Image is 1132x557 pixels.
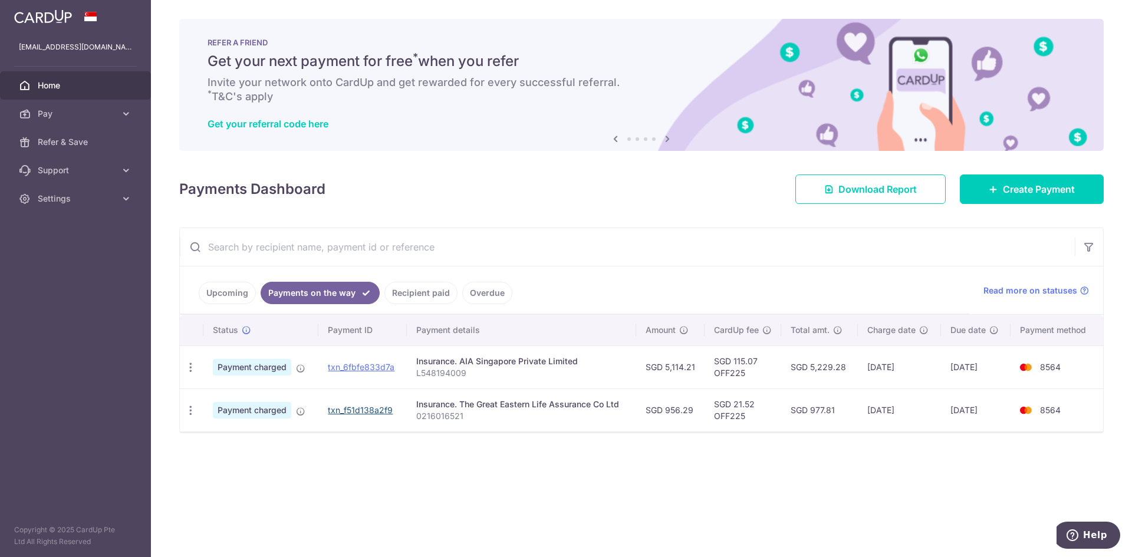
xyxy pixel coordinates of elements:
[318,315,407,345] th: Payment ID
[646,324,676,336] span: Amount
[950,324,986,336] span: Due date
[19,41,132,53] p: [EMAIL_ADDRESS][DOMAIN_NAME]
[416,398,627,410] div: Insurance. The Great Eastern Life Assurance Co Ltd
[714,324,759,336] span: CardUp fee
[781,388,858,431] td: SGD 977.81
[858,345,941,388] td: [DATE]
[781,345,858,388] td: SGD 5,229.28
[983,285,1077,296] span: Read more on statuses
[38,80,116,91] span: Home
[867,324,916,336] span: Charge date
[213,324,238,336] span: Status
[180,228,1075,266] input: Search by recipient name, payment id or reference
[14,9,72,24] img: CardUp
[858,388,941,431] td: [DATE]
[1003,182,1075,196] span: Create Payment
[416,410,627,422] p: 0216016521
[261,282,380,304] a: Payments on the way
[1057,522,1120,551] iframe: Opens a widget where you can find more information
[636,388,705,431] td: SGD 956.29
[636,345,705,388] td: SGD 5,114.21
[705,388,781,431] td: SGD 21.52 OFF225
[1040,405,1061,415] span: 8564
[38,108,116,120] span: Pay
[213,359,291,375] span: Payment charged
[983,285,1089,296] a: Read more on statuses
[462,282,512,304] a: Overdue
[199,282,256,304] a: Upcoming
[1014,360,1038,374] img: Bank Card
[384,282,458,304] a: Recipient paid
[328,362,394,372] a: txn_6fbfe833d7a
[1011,315,1103,345] th: Payment method
[941,345,1011,388] td: [DATE]
[960,174,1104,204] a: Create Payment
[416,355,627,367] div: Insurance. AIA Singapore Private Limited
[705,345,781,388] td: SGD 115.07 OFF225
[208,75,1075,104] h6: Invite your network onto CardUp and get rewarded for every successful referral. T&C's apply
[208,118,328,130] a: Get your referral code here
[1014,403,1038,417] img: Bank Card
[38,164,116,176] span: Support
[791,324,830,336] span: Total amt.
[795,174,946,204] a: Download Report
[838,182,917,196] span: Download Report
[38,193,116,205] span: Settings
[407,315,636,345] th: Payment details
[208,52,1075,71] h5: Get your next payment for free when you refer
[179,179,325,200] h4: Payments Dashboard
[213,402,291,418] span: Payment charged
[179,19,1104,151] img: RAF banner
[1040,362,1061,372] span: 8564
[38,136,116,148] span: Refer & Save
[328,405,393,415] a: txn_f51d138a2f9
[416,367,627,379] p: L548194009
[941,388,1011,431] td: [DATE]
[208,38,1075,47] p: REFER A FRIEND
